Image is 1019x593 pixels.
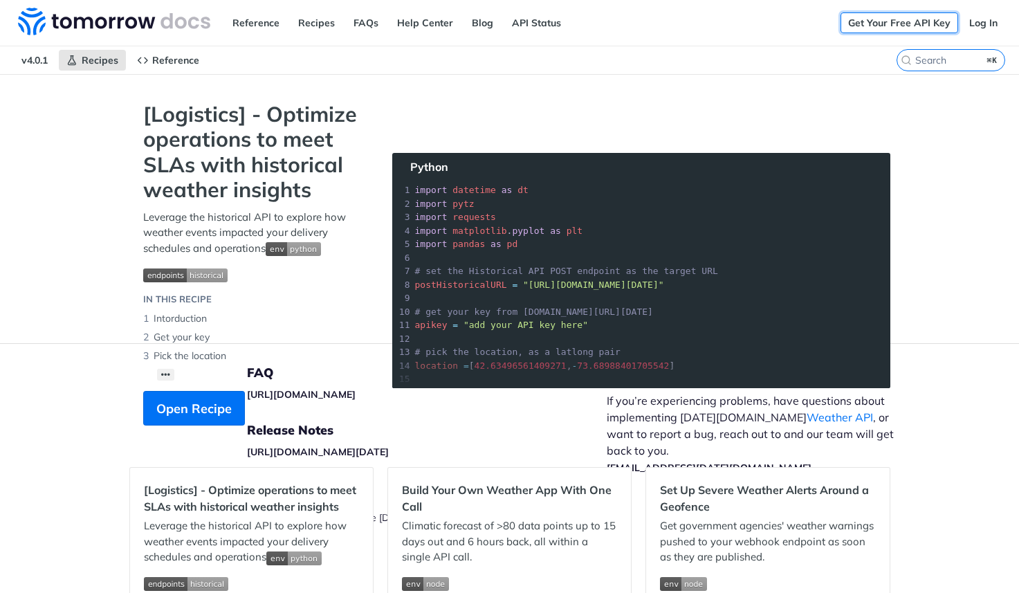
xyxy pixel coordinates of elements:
span: Expand image [144,576,359,592]
li: Pick the location [143,347,365,365]
img: env [266,242,321,256]
img: env [266,551,322,565]
span: Open Recipe [156,399,232,418]
a: Log In [962,12,1005,33]
span: Expand image [143,266,365,282]
a: API Status [504,12,569,33]
span: Expand image [402,576,617,592]
img: Tomorrow.io Weather API Docs [18,8,210,35]
span: Expand image [266,550,322,563]
img: env [660,577,707,591]
button: Open Recipe [143,391,245,426]
p: Climatic forecast of >80 data points up to 15 days out and 6 hours back, all within a single API ... [402,518,617,565]
li: Intorduction [143,309,365,328]
li: Get your key [143,328,365,347]
a: FAQs [346,12,386,33]
button: ••• [157,369,175,381]
a: Recipes [59,50,126,71]
span: v4.0.1 [14,50,55,71]
kbd: ⌘K [984,53,1001,67]
h2: Set Up Severe Weather Alerts Around a Geofence [660,482,875,515]
a: Get Your Free API Key [841,12,958,33]
span: Reference [152,54,199,66]
p: Get government agencies' weather warnings pushed to your webhook endpoint as soon as they are pub... [660,518,875,565]
span: Recipes [82,54,118,66]
img: env [402,577,449,591]
span: Expand image [266,241,321,255]
a: Recipes [291,12,342,33]
a: Blog [464,12,501,33]
p: Leverage the historical API to explore how weather events impacted your delivery schedules and op... [143,210,365,257]
h2: [Logistics] - Optimize operations to meet SLAs with historical weather insights [144,482,359,515]
a: Reference [225,12,287,33]
span: Expand image [660,576,875,592]
a: Help Center [389,12,461,33]
svg: Search [901,55,912,66]
h2: Build Your Own Weather App With One Call [402,482,617,515]
a: [EMAIL_ADDRESS][DATE][DOMAIN_NAME] [607,462,811,474]
img: endpoint [143,268,228,282]
div: IN THIS RECIPE [143,293,212,307]
a: Reference [129,50,207,71]
strong: [Logistics] - Optimize operations to meet SLAs with historical weather insights [143,102,365,203]
p: Leverage the historical API to explore how weather events impacted your delivery schedules and op... [144,518,359,565]
img: endpoint [144,577,228,591]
